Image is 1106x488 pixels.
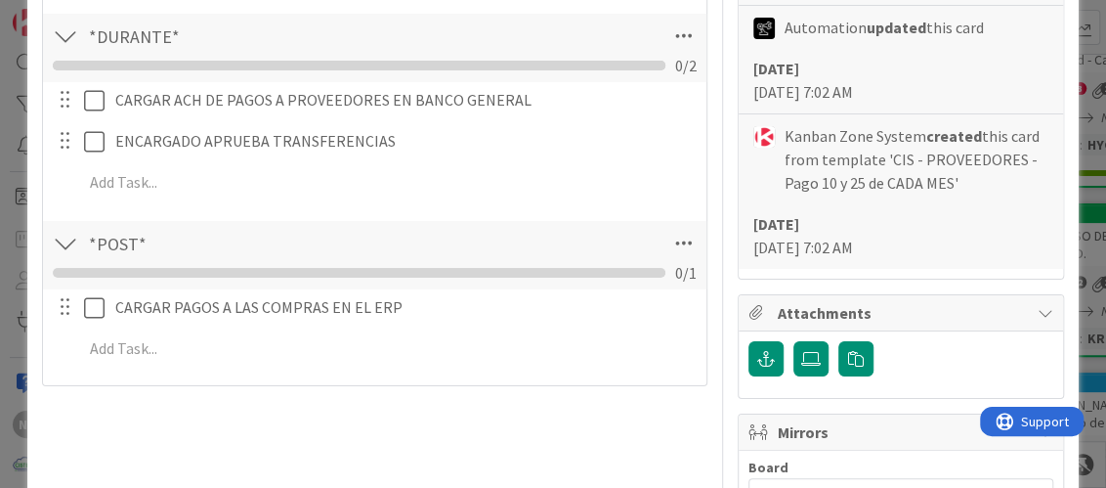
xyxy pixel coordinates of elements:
[753,57,1048,104] div: [DATE] 7:02 AM
[115,89,693,111] p: CARGAR ACH DE PAGOS A PROVEEDORES EN BANCO GENERAL
[753,59,799,78] b: [DATE]
[926,126,982,146] b: created
[785,124,1048,195] span: Kanban Zone System this card from template 'CIS - PROVEEDORES - Pago 10 y 25 de CADA MES'
[778,301,1028,325] span: Attachments
[753,212,1048,259] div: [DATE] 7:02 AM
[82,226,488,261] input: Add Checklist...
[867,18,926,37] b: updated
[675,261,697,285] span: 0 / 1
[778,421,1028,444] span: Mirrors
[785,16,984,39] span: Automation this card
[41,3,89,26] span: Support
[115,130,693,153] p: ENCARGADO APRUEBA TRANSFERENCIAS
[675,54,697,77] span: 0 / 2
[748,461,788,474] span: Board
[82,19,488,54] input: Add Checklist...
[115,296,693,319] p: CARGAR PAGOS A LAS COMPRAS EN EL ERP
[753,126,775,148] img: KS
[753,214,799,234] b: [DATE]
